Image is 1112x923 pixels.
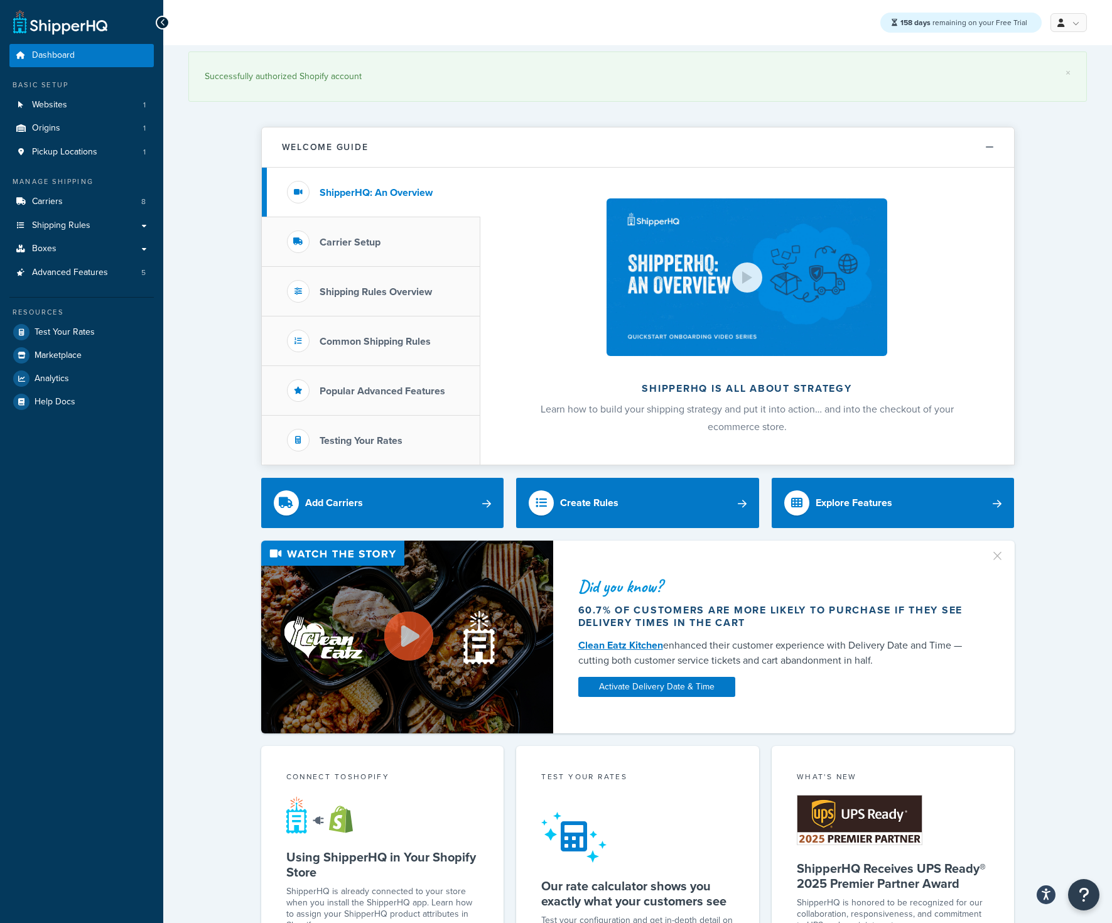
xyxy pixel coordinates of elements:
a: Boxes [9,237,154,261]
a: Dashboard [9,44,154,67]
span: 8 [141,197,146,207]
h3: Testing Your Rates [320,435,402,446]
h3: Popular Advanced Features [320,386,445,397]
span: Help Docs [35,397,75,408]
h5: Our rate calculator shows you exactly what your customers see [541,878,734,909]
div: Did you know? [578,578,975,595]
span: Carriers [32,197,63,207]
a: Help Docs [9,391,154,413]
span: 1 [143,100,146,111]
li: Origins [9,117,154,140]
span: Shipping Rules [32,220,90,231]
a: Activate Delivery Date & Time [578,677,735,697]
span: remaining on your Free Trial [900,17,1027,28]
div: Manage Shipping [9,176,154,187]
a: Analytics [9,367,154,390]
div: Connect to Shopify [286,771,479,785]
h5: ShipperHQ Receives UPS Ready® 2025 Premier Partner Award [797,861,990,891]
span: Websites [32,100,67,111]
a: Clean Eatz Kitchen [578,638,663,652]
span: 1 [143,123,146,134]
img: connect-shq-shopify-9b9a8c5a.svg [286,796,365,834]
h3: ShipperHQ: An Overview [320,187,433,198]
img: Video thumbnail [261,541,553,733]
h3: Common Shipping Rules [320,336,431,347]
span: Analytics [35,374,69,384]
a: Websites1 [9,94,154,117]
a: Shipping Rules [9,214,154,237]
span: 1 [143,147,146,158]
span: Origins [32,123,60,134]
a: Marketplace [9,344,154,367]
a: Carriers8 [9,190,154,213]
img: ShipperHQ is all about strategy [607,198,887,356]
li: Advanced Features [9,261,154,284]
div: Explore Features [816,494,892,512]
a: Pickup Locations1 [9,141,154,164]
a: Test Your Rates [9,321,154,343]
div: Resources [9,307,154,318]
div: enhanced their customer experience with Delivery Date and Time — cutting both customer service ti... [578,638,975,668]
div: Add Carriers [305,494,363,512]
button: Open Resource Center [1068,879,1099,910]
span: Pickup Locations [32,147,97,158]
span: Marketplace [35,350,82,361]
h3: Carrier Setup [320,237,381,248]
a: Create Rules [516,478,759,528]
div: Test your rates [541,771,734,785]
a: Add Carriers [261,478,504,528]
li: Carriers [9,190,154,213]
span: 5 [141,267,146,278]
li: Pickup Locations [9,141,154,164]
h2: Welcome Guide [282,143,369,152]
div: Create Rules [560,494,618,512]
h5: Using ShipperHQ in Your Shopify Store [286,850,479,880]
h2: ShipperHQ is all about strategy [514,383,981,394]
strong: 158 days [900,17,931,28]
span: Dashboard [32,50,75,61]
span: Advanced Features [32,267,108,278]
div: What's New [797,771,990,785]
a: Origins1 [9,117,154,140]
li: Websites [9,94,154,117]
a: Explore Features [772,478,1015,528]
a: × [1066,68,1071,78]
span: Learn how to build your shipping strategy and put it into action… and into the checkout of your e... [541,402,954,434]
h3: Shipping Rules Overview [320,286,432,298]
a: Advanced Features5 [9,261,154,284]
div: 60.7% of customers are more likely to purchase if they see delivery times in the cart [578,604,975,629]
div: Basic Setup [9,80,154,90]
span: Test Your Rates [35,327,95,338]
button: Welcome Guide [262,127,1014,168]
span: Boxes [32,244,57,254]
div: Successfully authorized Shopify account [205,68,1071,85]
